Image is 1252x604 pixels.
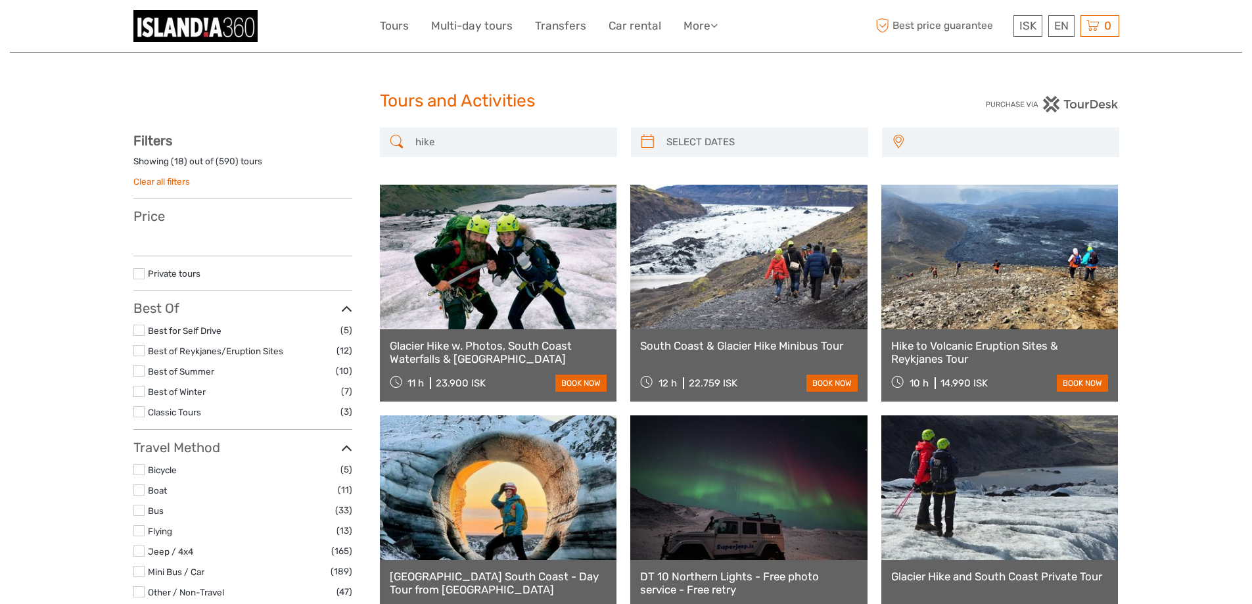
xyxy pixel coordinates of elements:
[431,16,513,35] a: Multi-day tours
[806,375,858,392] a: book now
[148,325,221,336] a: Best for Self Drive
[640,339,858,352] a: South Coast & Glacier Hike Minibus Tour
[940,377,988,389] div: 14.990 ISK
[148,587,224,597] a: Other / Non-Travel
[684,16,718,35] a: More
[133,155,352,175] div: Showing ( ) out of ( ) tours
[891,570,1109,583] a: Glacier Hike and South Coast Private Tour
[133,208,352,224] h3: Price
[390,570,607,597] a: [GEOGRAPHIC_DATA] South Coast - Day Tour from [GEOGRAPHIC_DATA]
[148,407,201,417] a: Classic Tours
[390,339,607,366] a: Glacier Hike w. Photos, South Coast Waterfalls & [GEOGRAPHIC_DATA]
[410,131,611,154] input: SEARCH
[407,377,424,389] span: 11 h
[174,155,184,168] label: 18
[640,570,858,597] a: DT 10 Northern Lights - Free photo service - Free retry
[148,268,200,279] a: Private tours
[659,377,677,389] span: 12 h
[1102,19,1113,32] span: 0
[133,176,190,187] a: Clear all filters
[609,16,661,35] a: Car rental
[555,375,607,392] a: book now
[336,523,352,538] span: (13)
[535,16,586,35] a: Transfers
[661,131,862,154] input: SELECT DATES
[133,300,352,316] h3: Best Of
[133,440,352,455] h3: Travel Method
[148,465,177,475] a: Bicycle
[340,462,352,477] span: (5)
[331,564,352,579] span: (189)
[1019,19,1036,32] span: ISK
[873,15,1010,37] span: Best price guarantee
[133,10,258,42] img: 359-8a86c472-227a-44f5-9a1a-607d161e92e3_logo_small.jpg
[380,91,873,112] h1: Tours and Activities
[380,16,409,35] a: Tours
[436,377,486,389] div: 23.900 ISK
[338,482,352,498] span: (11)
[336,363,352,379] span: (10)
[148,386,206,397] a: Best of Winter
[148,505,164,516] a: Bus
[331,544,352,559] span: (165)
[148,546,193,557] a: Jeep / 4x4
[148,567,204,577] a: Mini Bus / Car
[133,133,172,149] strong: Filters
[219,155,235,168] label: 590
[341,384,352,399] span: (7)
[689,377,737,389] div: 22.759 ISK
[336,343,352,358] span: (12)
[340,323,352,338] span: (5)
[335,503,352,518] span: (33)
[1057,375,1108,392] a: book now
[910,377,929,389] span: 10 h
[340,404,352,419] span: (3)
[985,96,1119,112] img: PurchaseViaTourDesk.png
[148,526,172,536] a: Flying
[148,346,283,356] a: Best of Reykjanes/Eruption Sites
[1048,15,1075,37] div: EN
[148,485,167,496] a: Boat
[891,339,1109,366] a: Hike to Volcanic Eruption Sites & Reykjanes Tour
[148,366,214,377] a: Best of Summer
[336,584,352,599] span: (47)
